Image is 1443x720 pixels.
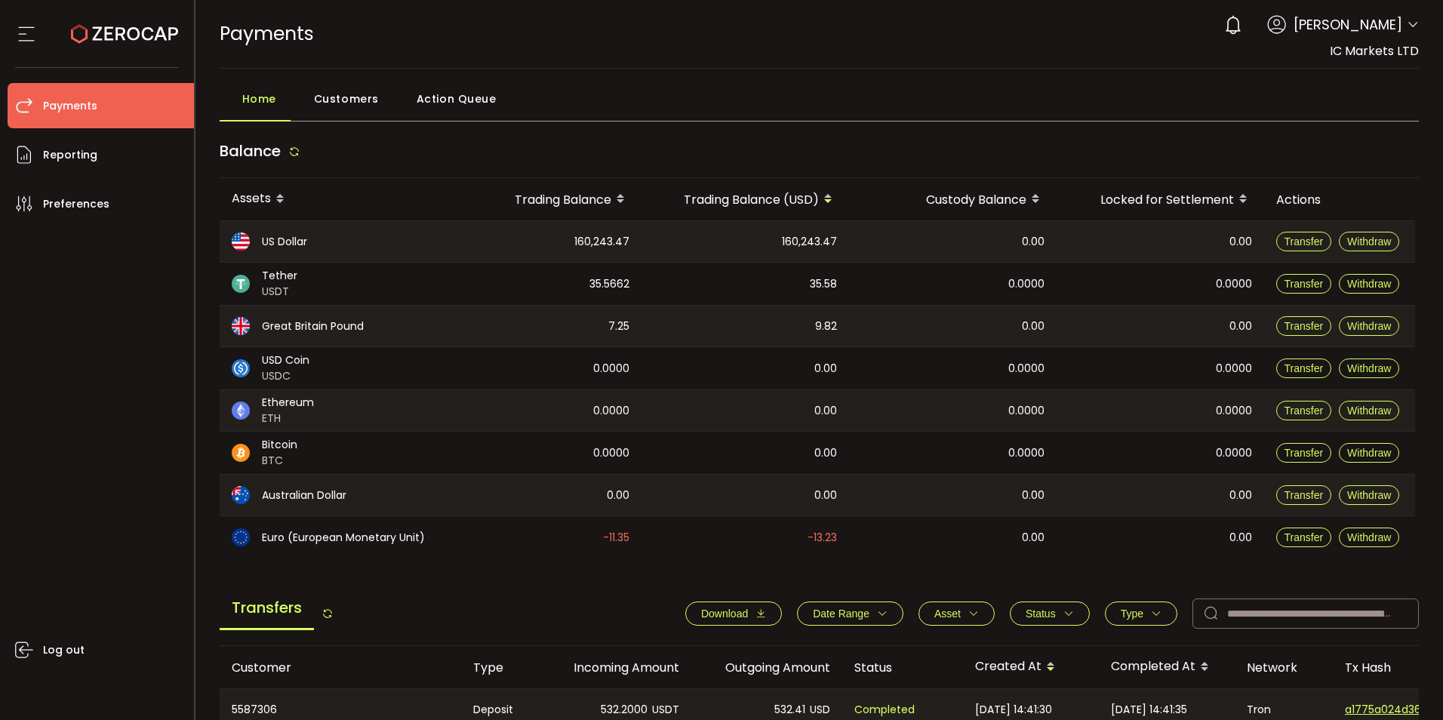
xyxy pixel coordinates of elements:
[232,359,250,377] img: usdc_portfolio.svg
[1285,447,1324,459] span: Transfer
[220,587,314,630] span: Transfers
[1276,274,1332,294] button: Transfer
[814,487,837,504] span: 0.00
[1022,233,1045,251] span: 0.00
[1339,443,1399,463] button: Withdraw
[262,488,346,503] span: Australian Dollar
[1347,531,1391,543] span: Withdraw
[934,608,961,620] span: Asset
[1347,235,1391,248] span: Withdraw
[1121,608,1143,620] span: Type
[810,701,830,718] span: USD
[43,193,109,215] span: Preferences
[1229,233,1252,251] span: 0.00
[1285,320,1324,332] span: Transfer
[1216,402,1252,420] span: 0.0000
[1022,487,1045,504] span: 0.00
[1008,360,1045,377] span: 0.0000
[608,318,629,335] span: 7.25
[701,608,748,620] span: Download
[262,453,297,469] span: BTC
[262,268,297,284] span: Tether
[232,232,250,251] img: usd_portfolio.svg
[1229,318,1252,335] span: 0.00
[1008,445,1045,462] span: 0.0000
[849,186,1057,212] div: Custody Balance
[1276,401,1332,420] button: Transfer
[1105,602,1177,626] button: Type
[1276,232,1332,251] button: Transfer
[813,608,869,620] span: Date Range
[1216,360,1252,377] span: 0.0000
[1347,405,1391,417] span: Withdraw
[1026,608,1056,620] span: Status
[262,368,309,384] span: USDC
[1216,445,1252,462] span: 0.0000
[220,140,281,162] span: Balance
[797,602,903,626] button: Date Range
[43,144,97,166] span: Reporting
[1339,232,1399,251] button: Withdraw
[454,186,642,212] div: Trading Balance
[1008,402,1045,420] span: 0.0000
[607,487,629,504] span: 0.00
[262,352,309,368] span: USD Coin
[814,360,837,377] span: 0.00
[232,444,250,462] img: btc_portfolio.svg
[461,659,540,676] div: Type
[685,602,782,626] button: Download
[808,529,837,546] span: -13.23
[220,659,461,676] div: Customer
[1111,701,1187,718] span: [DATE] 14:41:35
[1008,275,1045,293] span: 0.0000
[782,233,837,251] span: 160,243.47
[963,654,1099,680] div: Created At
[1276,485,1332,505] button: Transfer
[1339,316,1399,336] button: Withdraw
[652,701,679,718] span: USDT
[1347,362,1391,374] span: Withdraw
[774,701,805,718] span: 532.41
[854,701,915,718] span: Completed
[232,402,250,420] img: eth_portfolio.svg
[1347,447,1391,459] span: Withdraw
[232,275,250,293] img: usdt_portfolio.svg
[1285,531,1324,543] span: Transfer
[593,445,629,462] span: 0.0000
[1276,528,1332,547] button: Transfer
[262,284,297,300] span: USDT
[1368,648,1443,720] iframe: Chat Widget
[975,701,1052,718] span: [DATE] 14:41:30
[1347,278,1391,290] span: Withdraw
[1339,528,1399,547] button: Withdraw
[1347,489,1391,501] span: Withdraw
[262,411,314,426] span: ETH
[814,445,837,462] span: 0.00
[1229,529,1252,546] span: 0.00
[232,528,250,546] img: eur_portfolio.svg
[1235,659,1333,676] div: Network
[540,659,691,676] div: Incoming Amount
[1057,186,1264,212] div: Locked for Settlement
[593,360,629,377] span: 0.0000
[262,530,425,546] span: Euro (European Monetary Unit)
[232,486,250,504] img: aud_portfolio.svg
[220,186,454,212] div: Assets
[417,84,497,114] span: Action Queue
[1285,235,1324,248] span: Transfer
[1285,405,1324,417] span: Transfer
[1229,487,1252,504] span: 0.00
[1339,358,1399,378] button: Withdraw
[1285,362,1324,374] span: Transfer
[1022,529,1045,546] span: 0.00
[262,437,297,453] span: Bitcoin
[1285,489,1324,501] span: Transfer
[842,659,963,676] div: Status
[691,659,842,676] div: Outgoing Amount
[242,84,276,114] span: Home
[1347,320,1391,332] span: Withdraw
[593,402,629,420] span: 0.0000
[574,233,629,251] span: 160,243.47
[1010,602,1090,626] button: Status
